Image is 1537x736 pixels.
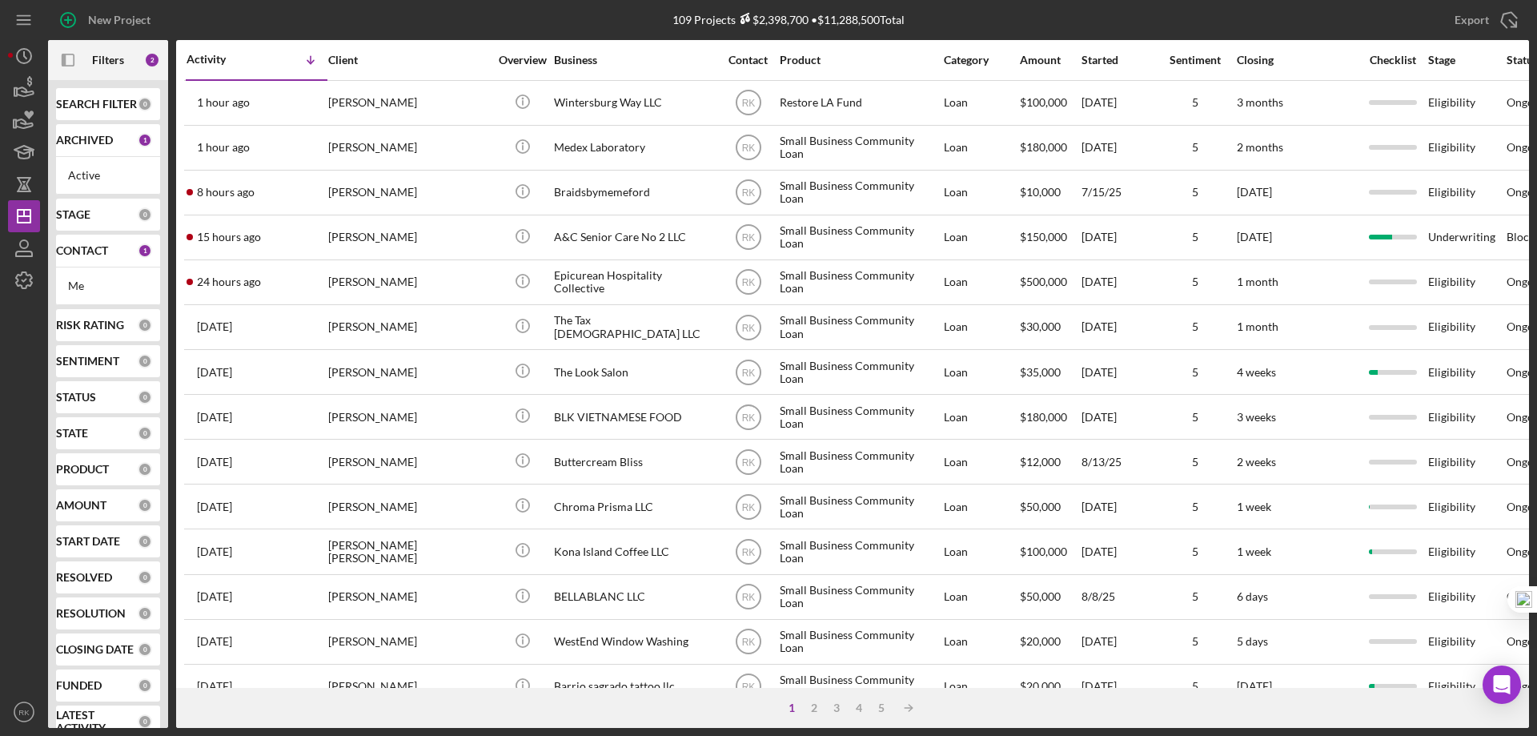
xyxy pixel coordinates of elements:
[138,534,152,549] div: 0
[554,82,714,124] div: Wintersburg Way LLC
[328,621,488,663] div: [PERSON_NAME]
[741,143,755,154] text: RK
[187,53,257,66] div: Activity
[328,440,488,483] div: [PERSON_NAME]
[1020,230,1067,243] span: $150,000
[197,275,261,288] time: 2025-09-15 21:15
[870,702,893,714] div: 5
[1237,95,1283,109] time: 3 months
[1428,485,1505,528] div: Eligibility
[1428,576,1505,618] div: Eligibility
[554,306,714,348] div: The Tax [DEMOGRAPHIC_DATA] LLC
[328,82,488,124] div: [PERSON_NAME]
[197,366,232,379] time: 2025-08-28 19:20
[1237,275,1278,288] time: 1 month
[944,171,1018,214] div: Loan
[1428,171,1505,214] div: Eligibility
[197,501,232,513] time: 2025-08-12 20:46
[328,216,488,259] div: [PERSON_NAME]
[197,96,250,109] time: 2025-09-16 19:49
[1428,440,1505,483] div: Eligibility
[197,141,250,154] time: 2025-09-16 19:37
[1358,54,1427,66] div: Checklist
[1082,576,1154,618] div: 8/8/25
[554,440,714,483] div: Buttercream Bliss
[780,485,940,528] div: Small Business Community Loan
[1082,261,1154,304] div: [DATE]
[138,133,152,147] div: 1
[1428,666,1505,708] div: Eligibility
[56,643,134,656] b: CLOSING DATE
[197,545,232,558] time: 2025-08-11 03:23
[741,412,755,423] text: RK
[718,54,778,66] div: Contact
[1082,485,1154,528] div: [DATE]
[1020,320,1061,333] span: $30,000
[1155,275,1235,288] div: 5
[1155,635,1235,648] div: 5
[848,702,870,714] div: 4
[1237,545,1271,558] time: 1 week
[197,231,261,243] time: 2025-09-16 05:33
[780,82,940,124] div: Restore LA Fund
[780,576,940,618] div: Small Business Community Loan
[1428,216,1505,259] div: Underwriting
[741,98,755,109] text: RK
[780,440,940,483] div: Small Business Community Loan
[56,98,137,111] b: SEARCH FILTER
[144,52,160,68] div: 2
[780,530,940,573] div: Small Business Community Loan
[1082,440,1154,483] div: 8/13/25
[1155,590,1235,603] div: 5
[1455,4,1489,36] div: Export
[780,306,940,348] div: Small Business Community Loan
[56,709,138,734] b: LATEST ACTIVITY
[56,607,126,620] b: RESOLUTION
[56,499,106,512] b: AMOUNT
[944,127,1018,169] div: Loan
[944,396,1018,438] div: Loan
[1155,545,1235,558] div: 5
[1082,127,1154,169] div: [DATE]
[56,427,88,440] b: STATE
[197,680,232,693] time: 2025-07-29 18:28
[741,456,755,468] text: RK
[1155,680,1235,693] div: 5
[197,456,232,469] time: 2025-08-13 21:58
[1237,230,1272,243] time: [DATE]
[780,171,940,214] div: Small Business Community Loan
[1515,591,1532,608] img: one_i.png
[554,621,714,663] div: WestEnd Window Washing
[328,127,488,169] div: [PERSON_NAME]
[1082,621,1154,663] div: [DATE]
[1428,530,1505,573] div: Eligibility
[1428,127,1505,169] div: Eligibility
[1082,54,1154,66] div: Started
[56,463,109,476] b: PRODUCT
[944,54,1018,66] div: Category
[554,127,714,169] div: Medex Laboratory
[197,411,232,424] time: 2025-08-26 01:51
[554,216,714,259] div: A&C Senior Care No 2 LLC
[554,54,714,66] div: Business
[138,570,152,585] div: 0
[1082,351,1154,393] div: [DATE]
[138,243,152,258] div: 1
[138,498,152,513] div: 0
[741,367,755,378] text: RK
[1082,530,1154,573] div: [DATE]
[741,277,755,288] text: RK
[1428,261,1505,304] div: Eligibility
[328,171,488,214] div: [PERSON_NAME]
[780,54,940,66] div: Product
[1020,545,1067,558] span: $100,000
[1020,185,1061,199] span: $10,000
[944,576,1018,618] div: Loan
[780,666,940,708] div: Small Business Community Loan
[1082,171,1154,214] div: 7/15/25
[197,590,232,603] time: 2025-08-08 20:07
[1237,320,1278,333] time: 1 month
[1428,54,1505,66] div: Stage
[944,440,1018,483] div: Loan
[68,280,148,292] div: Me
